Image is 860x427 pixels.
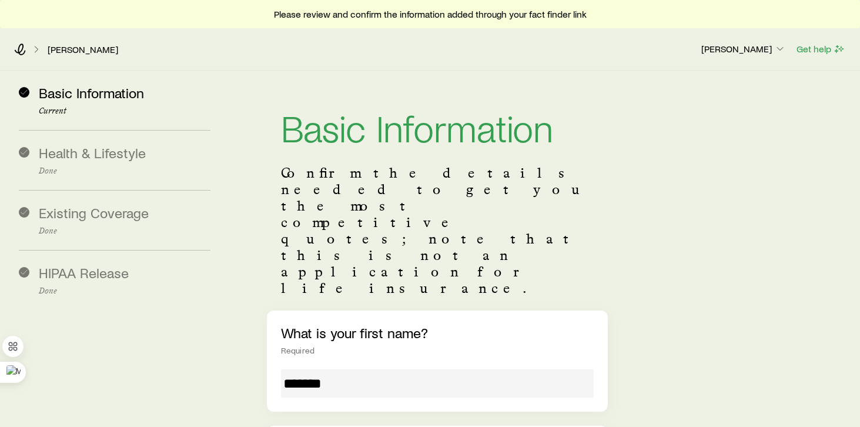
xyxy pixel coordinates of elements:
span: Please review and confirm the information added through your fact finder link [274,8,587,20]
span: Health & Lifestyle [39,144,146,161]
p: Done [39,166,210,176]
p: [PERSON_NAME] [701,43,786,55]
a: [PERSON_NAME] [47,44,119,55]
button: [PERSON_NAME] [701,42,787,56]
p: Current [39,106,210,116]
p: Done [39,226,210,236]
p: Confirm the details needed to get you the most competitive quotes; note that this is not an appli... [281,165,594,296]
span: Basic Information [39,84,144,101]
span: HIPAA Release [39,264,129,281]
p: Done [39,286,210,296]
h1: Basic Information [281,108,594,146]
div: Required [281,346,594,355]
span: Existing Coverage [39,204,149,221]
p: What is your first name? [281,325,594,341]
button: Get help [796,42,846,56]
